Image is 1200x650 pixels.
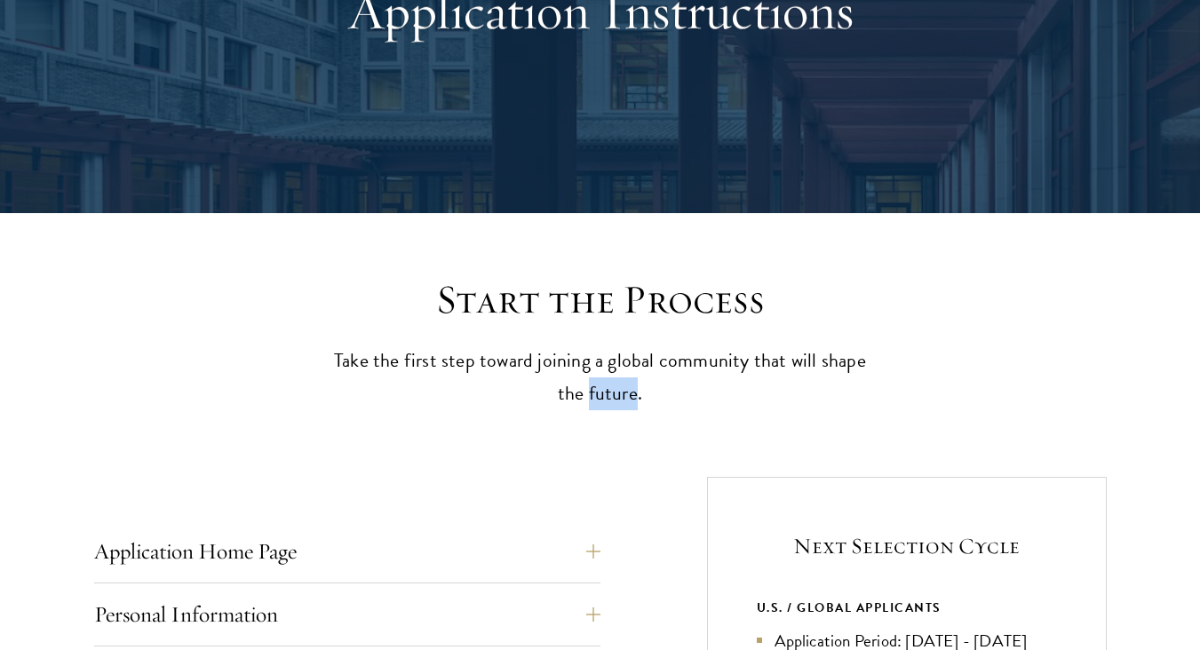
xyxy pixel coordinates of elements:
button: Personal Information [94,593,600,636]
div: U.S. / GLOBAL APPLICANTS [757,597,1057,619]
p: Take the first step toward joining a global community that will shape the future. [325,345,876,410]
h5: Next Selection Cycle [757,531,1057,561]
h2: Start the Process [325,275,876,325]
button: Application Home Page [94,530,600,573]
